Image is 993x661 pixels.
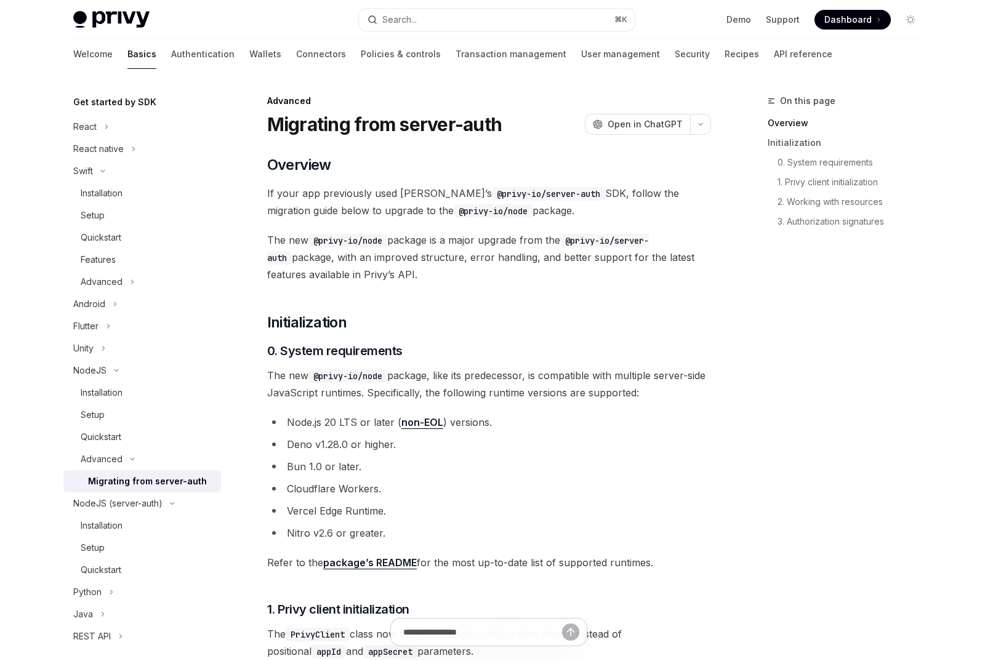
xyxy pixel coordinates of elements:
[456,39,566,69] a: Transaction management
[63,160,221,182] button: Swift
[81,518,123,533] div: Installation
[81,186,123,201] div: Installation
[267,414,711,431] li: Node.js 20 LTS or later ( ) versions.
[63,426,221,448] a: Quickstart
[73,142,124,156] div: React native
[63,581,221,603] button: Python
[403,619,562,646] input: Ask a question...
[63,138,221,160] button: React native
[492,187,605,201] code: @privy-io/server-auth
[63,337,221,359] button: Unity
[768,212,930,231] a: 3. Authorization signatures
[81,430,121,444] div: Quickstart
[267,113,502,135] h1: Migrating from server-auth
[267,95,711,107] div: Advanced
[608,118,683,130] span: Open in ChatGPT
[814,10,891,30] a: Dashboard
[359,9,635,31] button: Search...⌘K
[267,554,711,571] span: Refer to the for the most up-to-date list of supported runtimes.
[73,119,97,134] div: React
[726,14,751,26] a: Demo
[768,172,930,192] a: 1. Privy client initialization
[382,12,417,27] div: Search...
[267,436,711,453] li: Deno v1.28.0 or higher.
[63,204,221,226] a: Setup
[308,234,387,247] code: @privy-io/node
[267,502,711,519] li: Vercel Edge Runtime.
[581,39,660,69] a: User management
[81,407,105,422] div: Setup
[81,252,116,267] div: Features
[267,313,347,332] span: Initialization
[296,39,346,69] a: Connectors
[63,315,221,337] button: Flutter
[766,14,800,26] a: Support
[267,458,711,475] li: Bun 1.0 or later.
[63,359,221,382] button: NodeJS
[63,559,221,581] a: Quickstart
[585,114,690,135] button: Open in ChatGPT
[73,607,93,622] div: Java
[73,496,163,511] div: NodeJS (server-auth)
[774,39,832,69] a: API reference
[127,39,156,69] a: Basics
[63,382,221,404] a: Installation
[63,226,221,249] a: Quickstart
[63,492,221,515] button: NodeJS (server-auth)
[768,153,930,172] a: 0. System requirements
[81,452,123,467] div: Advanced
[73,363,107,378] div: NodeJS
[267,524,711,542] li: Nitro v2.6 or greater.
[63,537,221,559] a: Setup
[73,39,113,69] a: Welcome
[768,113,930,133] a: Overview
[614,15,627,25] span: ⌘ K
[562,623,579,641] button: Send message
[267,231,711,283] span: The new package is a major upgrade from the package, with an improved structure, error handling, ...
[780,94,835,108] span: On this page
[63,249,221,271] a: Features
[63,625,221,647] button: REST API
[768,133,930,153] a: Initialization
[63,271,221,293] button: Advanced
[73,95,156,110] h5: Get started by SDK
[249,39,281,69] a: Wallets
[73,297,105,311] div: Android
[63,470,221,492] a: Migrating from server-auth
[63,448,221,470] button: Advanced
[63,116,221,138] button: React
[81,385,123,400] div: Installation
[323,556,417,569] a: package’s README
[63,293,221,315] button: Android
[675,39,710,69] a: Security
[171,39,235,69] a: Authentication
[824,14,872,26] span: Dashboard
[73,629,111,644] div: REST API
[81,540,105,555] div: Setup
[81,230,121,245] div: Quickstart
[63,515,221,537] a: Installation
[768,192,930,212] a: 2. Working with resources
[73,11,150,28] img: light logo
[454,204,533,218] code: @privy-io/node
[73,164,93,178] div: Swift
[725,39,759,69] a: Recipes
[361,39,441,69] a: Policies & controls
[267,367,711,401] span: The new package, like its predecessor, is compatible with multiple server-side JavaScript runtime...
[63,404,221,426] a: Setup
[401,416,443,429] a: non-EOL
[73,341,94,356] div: Unity
[81,563,121,577] div: Quickstart
[73,585,102,599] div: Python
[73,319,98,334] div: Flutter
[63,182,221,204] a: Installation
[267,342,403,359] span: 0. System requirements
[88,474,207,489] div: Migrating from server-auth
[267,601,409,618] span: 1. Privy client initialization
[81,274,123,289] div: Advanced
[81,208,105,223] div: Setup
[267,155,331,175] span: Overview
[308,369,387,383] code: @privy-io/node
[267,480,711,497] li: Cloudflare Workers.
[267,185,711,219] span: If your app previously used [PERSON_NAME]’s SDK, follow the migration guide below to upgrade to t...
